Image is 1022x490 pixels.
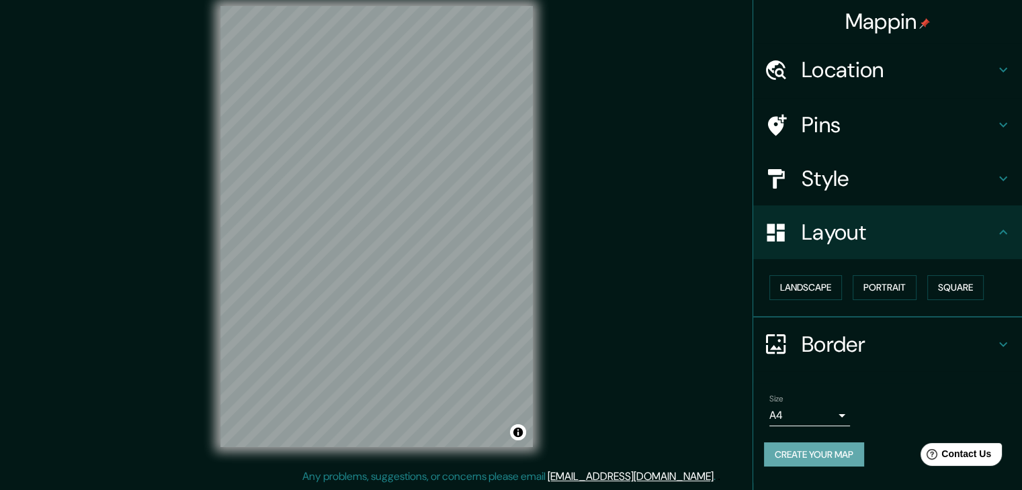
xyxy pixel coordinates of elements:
[716,469,718,485] div: .
[853,275,917,300] button: Portrait
[753,152,1022,205] div: Style
[845,8,931,35] h4: Mappin
[769,405,850,426] div: A4
[769,275,842,300] button: Landscape
[927,275,984,300] button: Square
[802,111,995,138] h4: Pins
[548,469,714,483] a: [EMAIL_ADDRESS][DOMAIN_NAME]
[753,98,1022,152] div: Pins
[753,317,1022,371] div: Border
[902,438,1007,475] iframe: Help widget launcher
[802,56,995,83] h4: Location
[802,331,995,358] h4: Border
[302,469,716,485] p: Any problems, suggestions, or concerns please email .
[769,393,783,404] label: Size
[919,18,930,29] img: pin-icon.png
[220,6,533,447] canvas: Map
[802,219,995,246] h4: Layout
[753,43,1022,97] div: Location
[718,469,720,485] div: .
[753,205,1022,259] div: Layout
[510,424,526,440] button: Toggle attribution
[802,165,995,192] h4: Style
[764,442,864,467] button: Create your map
